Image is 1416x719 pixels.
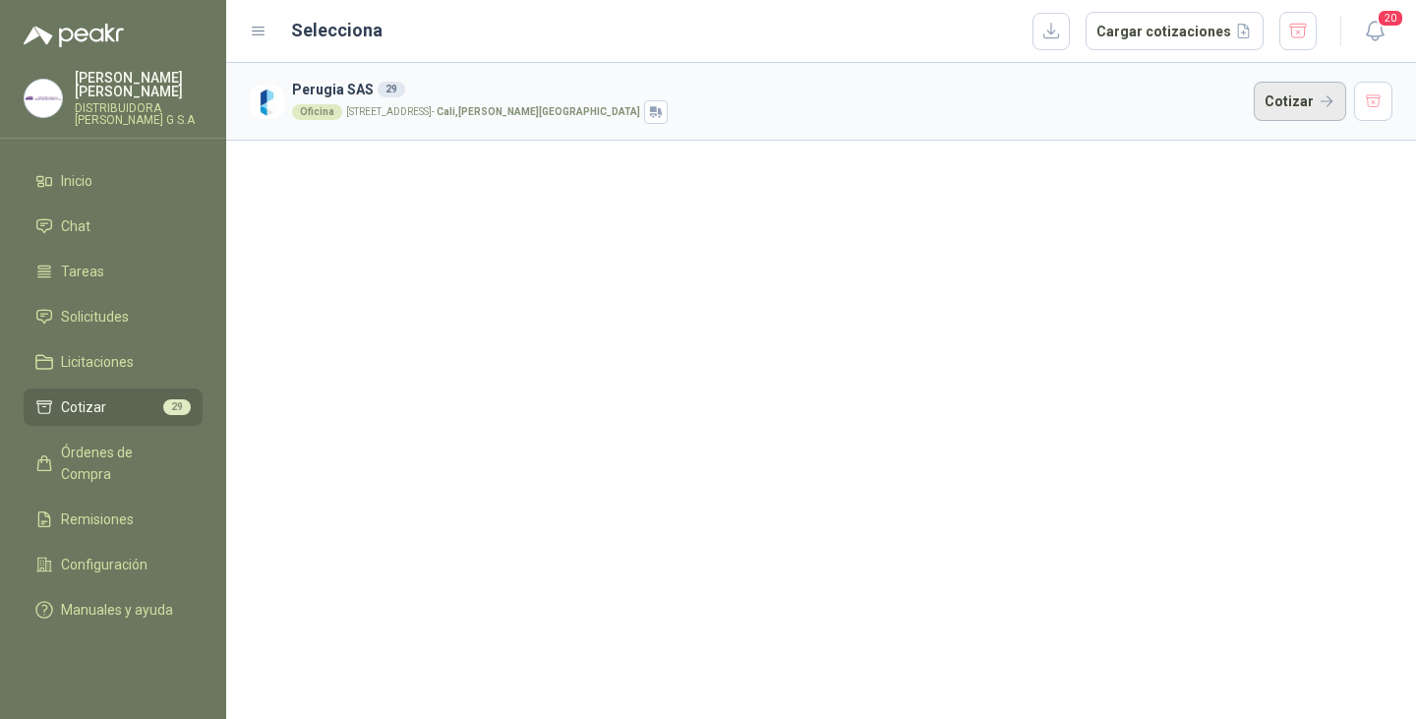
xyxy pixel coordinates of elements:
strong: Cali , [PERSON_NAME][GEOGRAPHIC_DATA] [437,106,640,117]
span: Inicio [61,170,92,192]
span: Remisiones [61,509,134,530]
span: Tareas [61,261,104,282]
span: 29 [163,399,191,415]
h2: Selecciona [291,17,383,44]
a: Cotizar29 [24,389,203,426]
button: Cargar cotizaciones [1086,12,1264,51]
span: Órdenes de Compra [61,442,184,485]
p: DISTRIBUIDORA [PERSON_NAME] G S.A [75,102,203,126]
a: Licitaciones [24,343,203,381]
a: Tareas [24,253,203,290]
a: Manuales y ayuda [24,591,203,629]
span: 20 [1377,9,1404,28]
p: [STREET_ADDRESS] - [346,107,640,117]
img: Company Logo [25,80,62,117]
img: Company Logo [250,85,284,119]
h3: Perugia SAS [292,79,1246,100]
span: Licitaciones [61,351,134,373]
img: Logo peakr [24,24,124,47]
span: Cotizar [61,396,106,418]
button: Cotizar [1254,82,1346,121]
a: Órdenes de Compra [24,434,203,493]
a: Remisiones [24,501,203,538]
a: Solicitudes [24,298,203,335]
span: Chat [61,215,90,237]
p: [PERSON_NAME] [PERSON_NAME] [75,71,203,98]
div: Oficina [292,104,342,120]
div: 29 [378,82,405,97]
button: 20 [1357,14,1392,49]
a: Configuración [24,546,203,583]
a: Inicio [24,162,203,200]
span: Solicitudes [61,306,129,328]
a: Chat [24,208,203,245]
span: Manuales y ayuda [61,599,173,621]
span: Configuración [61,554,147,575]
